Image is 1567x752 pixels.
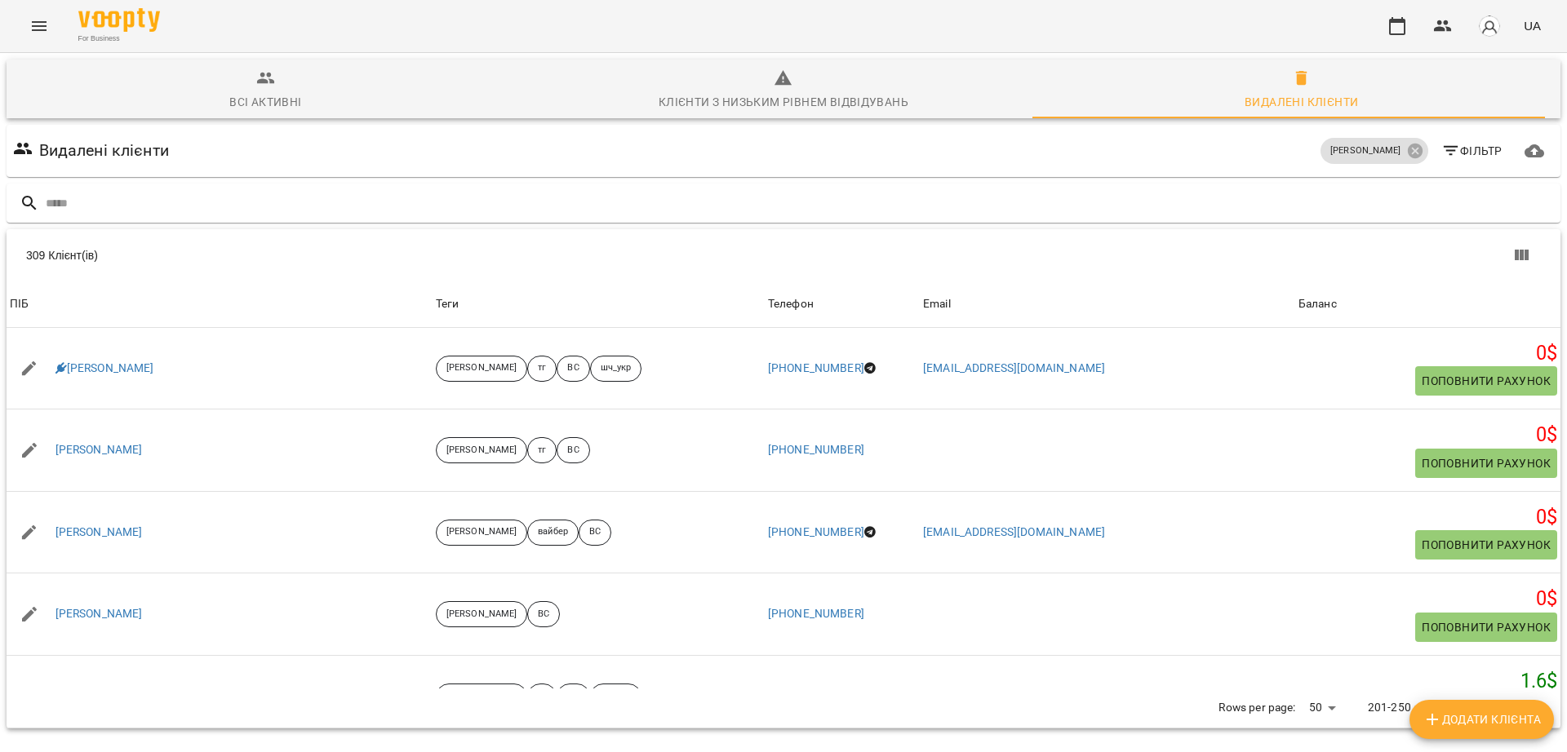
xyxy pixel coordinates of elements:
[7,229,1560,281] div: Table Toolbar
[1415,530,1557,560] button: Поповнити рахунок
[1219,700,1295,716] p: Rows per page:
[538,361,546,375] p: тг
[55,361,154,377] a: [PERSON_NAME]
[78,33,160,44] span: For Business
[567,444,579,458] p: ВС
[768,361,864,374] a: [PHONE_NUMBER]
[10,294,29,314] div: ПІБ
[579,520,611,546] div: ВС
[436,294,761,314] div: Теги
[446,444,517,458] p: [PERSON_NAME]
[538,444,546,458] p: тг
[768,294,814,314] div: Телефон
[923,294,1292,314] span: Email
[557,437,589,463] div: ВС
[768,294,917,314] span: Телефон
[601,361,632,375] p: шч_укр
[229,92,301,112] div: Всі активні
[659,92,908,112] div: Клієнти з низьким рівнем відвідувань
[10,294,429,314] span: ПІБ
[557,683,589,710] div: ВС
[39,138,169,163] h6: Видалені клієнти
[1415,366,1557,396] button: Поповнити рахунок
[1298,422,1557,448] h5: 0 $
[768,525,864,538] a: [PHONE_NUMBER]
[1298,669,1557,694] h5: 1.6 $
[1524,17,1541,34] span: UA
[1368,700,1447,716] p: 201-250 of 309
[538,525,568,539] p: вайбер
[923,361,1105,374] a: [EMAIL_ADDRESS][DOMAIN_NAME]
[26,247,800,263] div: 309 Клієнт(ів)
[1303,696,1342,719] div: 50
[1422,371,1551,391] span: Поповнити рахунок
[923,525,1105,538] a: [EMAIL_ADDRESS][DOMAIN_NAME]
[436,437,527,463] div: [PERSON_NAME]
[1422,617,1551,637] span: Поповнити рахунок
[527,356,557,382] div: тг
[446,608,517,622] p: [PERSON_NAME]
[1478,15,1501,38] img: avatar_s.png
[590,356,642,382] div: шч_укр
[436,520,527,546] div: [PERSON_NAME]
[1298,294,1337,314] div: Баланс
[1321,138,1427,164] div: [PERSON_NAME]
[538,608,549,622] p: ВС
[1415,613,1557,642] button: Поповнити рахунок
[20,7,59,46] button: Menu
[768,443,864,456] a: [PHONE_NUMBER]
[1422,535,1551,555] span: Поповнити рахунок
[1409,700,1554,739] button: Додати клієнта
[1435,136,1509,166] button: Фільтр
[1463,688,1503,728] button: Previous Page
[55,442,143,458] a: [PERSON_NAME]
[1415,449,1557,478] button: Поповнити рахунок
[78,8,160,32] img: Voopty Logo
[1422,453,1551,473] span: Поповнити рахунок
[768,294,814,314] div: Sort
[1245,92,1358,112] div: Видалені клієнти
[768,607,864,620] a: [PHONE_NUMBER]
[55,606,143,622] a: [PERSON_NAME]
[589,525,601,539] p: ВС
[557,356,589,382] div: ВС
[55,524,143,541] a: [PERSON_NAME]
[1298,505,1557,530] h5: 0 $
[446,361,517,375] p: [PERSON_NAME]
[10,294,29,314] div: Sort
[1423,710,1541,729] span: Додати клієнта
[1298,341,1557,366] h5: 0 $
[1517,11,1547,41] button: UA
[446,525,517,539] p: [PERSON_NAME]
[567,361,579,375] p: ВС
[923,294,951,314] div: Email
[436,356,527,382] div: [PERSON_NAME]
[1441,141,1503,161] span: Фільтр
[1330,144,1401,158] p: [PERSON_NAME]
[527,683,557,710] div: тг
[1298,294,1337,314] div: Sort
[1502,236,1541,275] button: Показати колонки
[527,520,579,546] div: вайбер
[590,683,642,710] div: шч_укр
[1502,688,1541,728] button: Next Page
[436,683,527,710] div: [PERSON_NAME]
[1298,294,1557,314] span: Баланс
[436,601,527,627] div: [PERSON_NAME]
[527,437,557,463] div: тг
[1298,586,1557,612] h5: 0 $
[923,294,951,314] div: Sort
[527,601,560,627] div: ВС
